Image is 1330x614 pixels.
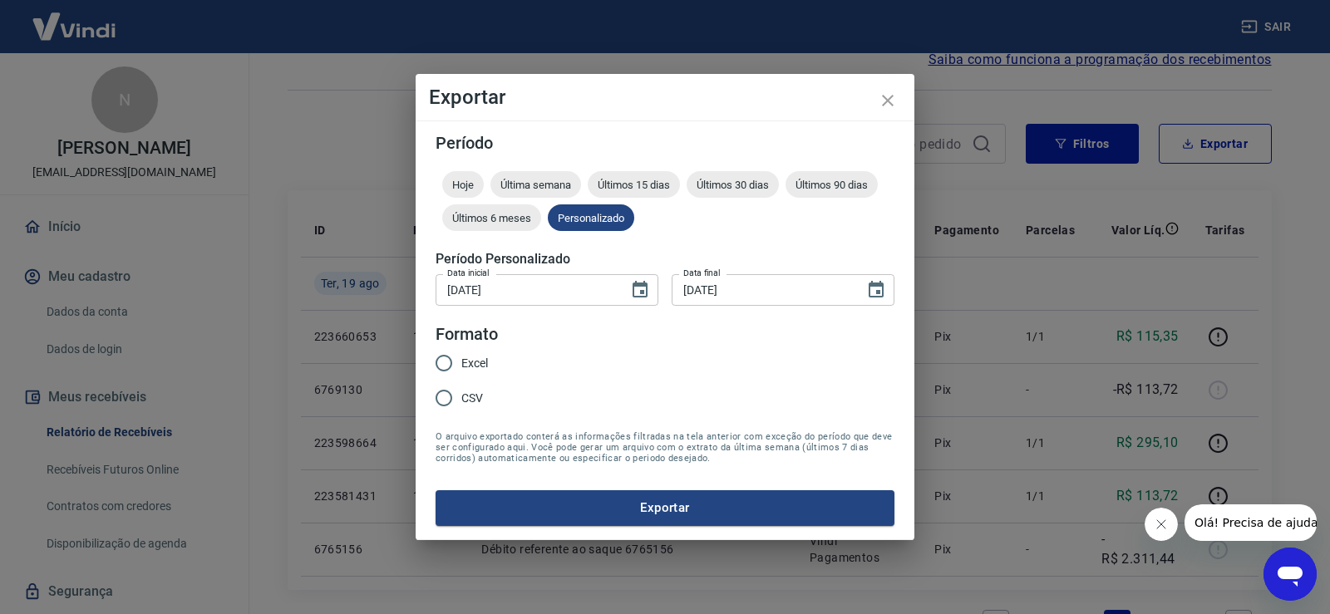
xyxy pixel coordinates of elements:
label: Data inicial [447,267,490,279]
span: Últimos 15 dias [588,179,680,191]
div: Última semana [490,171,581,198]
iframe: Botão para abrir a janela de mensagens [1263,548,1317,601]
button: Exportar [436,490,894,525]
button: Choose date, selected date is 20 de ago de 2025 [860,273,893,307]
span: CSV [461,390,483,407]
span: Personalizado [548,212,634,224]
h5: Período Personalizado [436,251,894,268]
div: Últimos 30 dias [687,171,779,198]
span: Últimos 30 dias [687,179,779,191]
div: Últimos 90 dias [786,171,878,198]
button: close [868,81,908,120]
span: Últimos 90 dias [786,179,878,191]
div: Personalizado [548,204,634,231]
div: Últimos 6 meses [442,204,541,231]
span: Últimos 6 meses [442,212,541,224]
span: Olá! Precisa de ajuda? [10,12,140,25]
div: Últimos 15 dias [588,171,680,198]
label: Data final [683,267,721,279]
legend: Formato [436,322,498,346]
div: Hoje [442,171,484,198]
button: Choose date, selected date is 19 de ago de 2025 [623,273,657,307]
span: Hoje [442,179,484,191]
span: Última semana [490,179,581,191]
input: DD/MM/YYYY [672,274,853,305]
iframe: Mensagem da empresa [1185,504,1317,541]
input: DD/MM/YYYY [436,274,617,305]
span: O arquivo exportado conterá as informações filtradas na tela anterior com exceção do período que ... [436,431,894,464]
h4: Exportar [429,87,901,107]
iframe: Fechar mensagem [1145,508,1178,541]
h5: Período [436,135,894,151]
span: Excel [461,355,488,372]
